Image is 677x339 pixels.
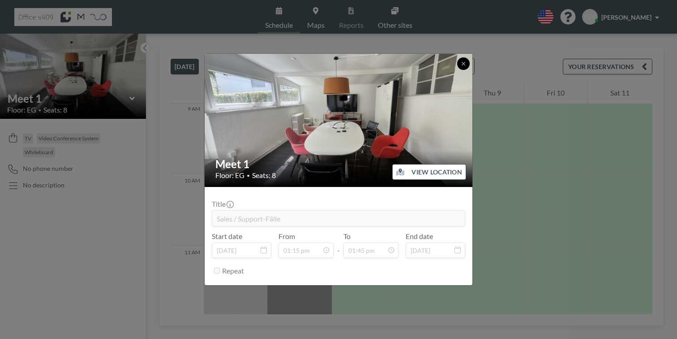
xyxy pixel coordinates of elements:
label: End date [406,232,433,241]
label: Start date [212,232,242,241]
label: To [343,232,351,241]
span: Floor: EG [215,171,244,180]
span: - [337,235,340,255]
span: • [247,172,250,179]
label: Repeat [222,266,244,275]
span: Seats: 8 [252,171,276,180]
label: Title [212,200,233,209]
button: VIEW LOCATION [392,164,466,180]
img: 537.jpg [205,19,473,221]
h2: Meet 1 [215,157,463,171]
label: From [279,232,295,241]
input: (No title) [212,211,465,226]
